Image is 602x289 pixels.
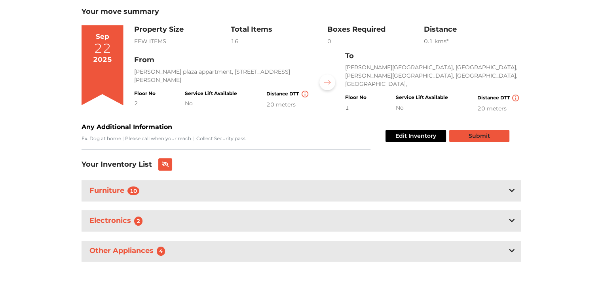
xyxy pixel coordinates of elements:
h3: Furniture [88,185,144,197]
div: 0.1 km s* [424,37,520,46]
div: Sep [96,32,109,42]
div: 0 [327,37,424,46]
p: [PERSON_NAME] plaza appartment, [STREET_ADDRESS][PERSON_NAME] [134,68,310,84]
div: 20 meters [477,105,520,113]
span: 10 [127,186,140,195]
h4: Floor No [134,91,156,96]
span: 4 [157,247,165,255]
b: Any Additional Information [82,123,172,131]
h3: Other Appliances [88,245,170,257]
h3: Your move summary [82,8,521,16]
h4: Distance DTT [266,91,310,97]
div: 2025 [93,55,112,65]
h4: Service Lift Available [185,91,237,96]
h4: Service Lift Available [395,95,448,100]
button: Submit [449,130,509,142]
p: [PERSON_NAME][GEOGRAPHIC_DATA], [GEOGRAPHIC_DATA], [PERSON_NAME][GEOGRAPHIC_DATA], [GEOGRAPHIC_DA... [345,63,520,88]
h3: Boxes Required [327,25,424,34]
h3: Property Size [134,25,231,34]
div: No [185,99,237,108]
div: 16 [231,37,327,46]
h3: Total Items [231,25,327,34]
div: 22 [94,42,111,55]
h4: Floor No [345,95,366,100]
button: Edit Inventory [386,130,446,142]
h3: Your Inventory List [82,160,152,169]
div: FEW ITEMS [134,37,231,46]
h3: From [134,56,310,65]
h3: To [345,52,520,61]
span: 2 [134,217,143,225]
div: 20 meters [266,101,310,109]
div: No [395,104,448,112]
h3: Electronics [88,215,148,227]
h3: Distance [424,25,520,34]
div: 1 [345,104,366,112]
h4: Distance DTT [477,95,520,101]
div: 2 [134,99,156,108]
